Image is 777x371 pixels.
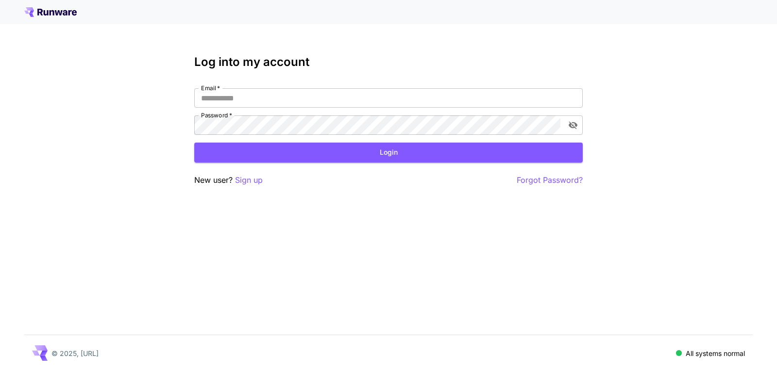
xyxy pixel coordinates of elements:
button: Forgot Password? [517,174,583,186]
h3: Log into my account [194,55,583,69]
button: toggle password visibility [564,116,582,134]
p: New user? [194,174,263,186]
button: Sign up [235,174,263,186]
button: Login [194,143,583,162]
p: All systems normal [686,348,745,358]
label: Password [201,111,232,119]
label: Email [201,84,220,92]
p: © 2025, [URL] [51,348,99,358]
